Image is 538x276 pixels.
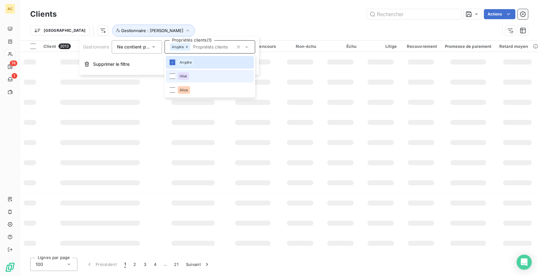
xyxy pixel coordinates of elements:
span: Gestionnaire : [PERSON_NAME] [121,28,183,33]
span: Gestionnaire [83,44,109,49]
span: 100 [36,261,43,268]
button: Actions [484,9,515,19]
button: 2 [130,258,140,271]
div: Recouvrement [405,44,437,49]
div: Retard moyen [499,44,536,49]
div: Open Intercom Messenger [517,255,532,270]
span: 2013 [59,43,71,49]
div: AC [5,4,15,14]
button: Gestionnaire : [PERSON_NAME] [112,25,195,37]
span: Hilal [180,74,187,78]
button: 1 [120,258,130,271]
span: Supprimer le filtre [93,61,130,67]
img: Logo LeanPay [5,262,15,272]
h3: Clients [30,8,57,20]
span: Angèle [172,45,184,49]
div: Non-échu [284,44,317,49]
div: Promesse de paiement [445,44,492,49]
button: 3 [140,258,150,271]
input: Rechercher [367,9,461,19]
button: [GEOGRAPHIC_DATA] [30,25,90,36]
span: … [160,259,170,269]
button: Supprimer le filtre [79,57,259,71]
span: 74 [10,60,17,66]
button: Précédent [82,258,120,271]
span: 1 [12,73,17,79]
span: Ne contient pas [117,44,151,49]
button: 21 [170,258,182,271]
div: Échu [324,44,357,49]
button: 4 [150,258,160,271]
input: Propriétés clients [191,44,233,50]
span: Alice [180,88,188,92]
button: Suivant [182,258,214,271]
div: Litige [364,44,397,49]
span: 1 [124,261,126,268]
span: Angèle [180,60,192,64]
span: Client [43,44,56,49]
